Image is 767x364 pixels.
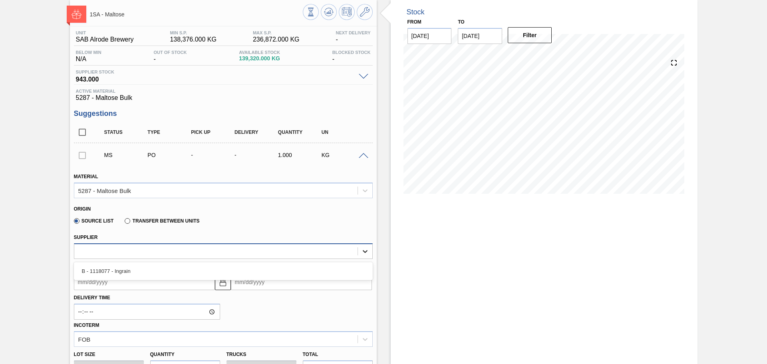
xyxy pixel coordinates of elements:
[76,94,371,101] span: 5287 - Maltose Bulk
[102,152,151,158] div: Manual Suggestion
[321,4,337,20] button: Update Chart
[145,129,194,135] div: Type
[76,74,355,82] span: 943.000
[332,50,371,55] span: Blocked Stock
[74,292,220,304] label: Delivery Time
[153,50,187,55] span: Out Of Stock
[102,129,151,135] div: Status
[76,89,371,93] span: Active Material
[231,274,372,290] input: mm/dd/yyyy
[458,19,464,25] label: to
[74,218,114,224] label: Source List
[74,322,99,328] label: Incoterm
[76,70,355,74] span: Supplier Stock
[276,152,324,158] div: 1.000
[218,277,228,287] img: locked
[78,336,91,342] div: FOB
[239,50,280,55] span: Available Stock
[339,4,355,20] button: Schedule Inventory
[125,218,199,224] label: Transfer between Units
[320,152,368,158] div: KG
[407,19,421,25] label: From
[276,129,324,135] div: Quantity
[145,152,194,158] div: Purchase order
[508,27,552,43] button: Filter
[239,56,280,62] span: 139,320.000 KG
[458,28,502,44] input: mm/dd/yyyy
[253,30,300,35] span: MAX S.P.
[74,349,144,360] label: Lot size
[407,8,425,16] div: Stock
[303,4,319,20] button: Stocks Overview
[357,4,373,20] button: Go to Master Data / General
[151,50,189,63] div: -
[336,30,370,35] span: Next Delivery
[74,264,373,278] div: B - 1118077 - Ingrain
[407,28,452,44] input: mm/dd/yyyy
[303,352,318,357] label: Total
[232,129,281,135] div: Delivery
[90,12,303,18] span: 1SA - Maltose
[170,30,217,35] span: MIN S.P.
[74,50,103,63] div: N/A
[76,30,134,35] span: Unit
[150,352,175,357] label: Quantity
[76,50,101,55] span: Below Min
[74,109,373,118] h3: Suggestions
[74,274,215,290] input: mm/dd/yyyy
[78,187,131,194] div: 5287 - Maltose Bulk
[320,129,368,135] div: UN
[253,36,300,43] span: 236,872.000 KG
[189,152,237,158] div: -
[232,152,281,158] div: -
[76,36,134,43] span: SAB Alrode Brewery
[74,206,91,212] label: Origin
[74,235,98,240] label: Supplier
[215,274,231,290] button: locked
[334,30,372,43] div: -
[330,50,373,63] div: -
[170,36,217,43] span: 138,376.000 KG
[72,9,81,19] img: Ícone
[74,174,98,179] label: Material
[189,129,237,135] div: Pick up
[227,352,246,357] label: Trucks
